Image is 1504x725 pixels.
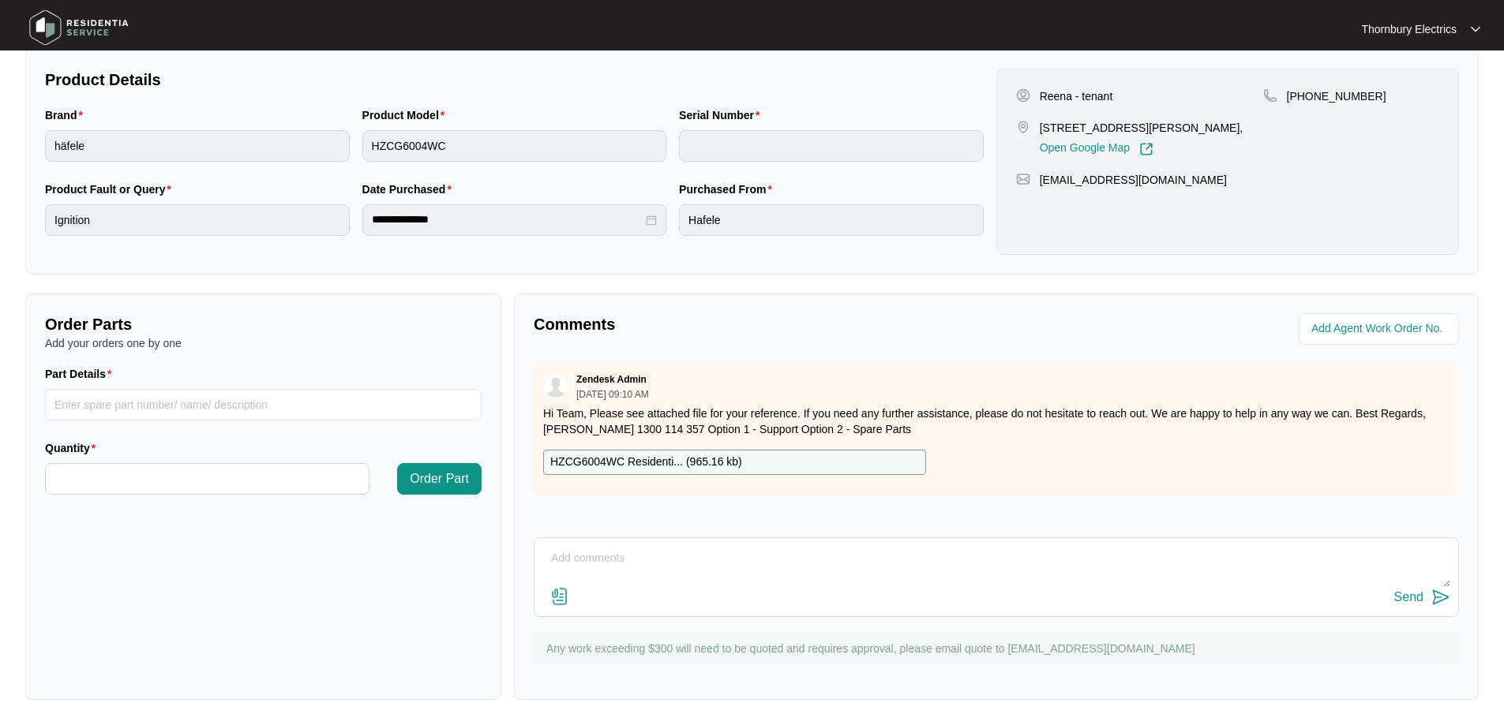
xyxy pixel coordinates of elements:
img: send-icon.svg [1431,588,1450,607]
input: Brand [45,130,350,162]
label: Part Details [45,366,118,382]
label: Date Purchased [362,181,458,197]
input: Purchased From [679,204,984,236]
p: Zendesk Admin [576,373,647,386]
p: [STREET_ADDRESS][PERSON_NAME], [1040,120,1243,136]
p: Add your orders one by one [45,335,482,351]
p: Order Parts [45,313,482,335]
img: user.svg [544,374,568,398]
input: Date Purchased [372,211,643,228]
span: Decrease Value [351,479,369,494]
span: down [358,484,363,489]
label: Product Fault or Query [45,181,178,197]
button: Order Part [397,463,482,495]
img: dropdown arrow [1471,25,1480,33]
span: Increase Value [351,464,369,479]
img: user-pin [1016,88,1030,103]
input: Quantity [46,464,369,494]
p: Reena - tenant [1040,88,1113,104]
label: Purchased From [679,181,778,197]
label: Product Model [362,107,452,123]
p: Hi Team, Please see attached file for your reference. If you need any further assistance, please ... [543,405,1450,437]
input: Serial Number [679,130,984,162]
img: file-attachment-doc.svg [550,587,569,606]
input: Part Details [45,389,482,420]
p: [PHONE_NUMBER] [1287,88,1386,104]
input: Product Fault or Query [45,204,350,236]
img: Link-External [1139,142,1153,156]
label: Serial Number [679,107,766,123]
p: [DATE] 09:10 AM [576,390,649,399]
img: map-pin [1016,120,1030,134]
p: Thornbury Electrics [1361,21,1457,37]
span: Order Part [410,469,469,488]
div: Send [1394,590,1423,604]
p: Any work exceeding $300 will need to be quoted and requires approval, please email quote to [EMAI... [546,641,1451,656]
input: Add Agent Work Order No. [1311,320,1450,338]
label: Brand [45,107,89,123]
label: Quantity [45,440,102,456]
img: map-pin [1016,172,1030,186]
img: map-pin [1263,88,1277,103]
a: Open Google Map [1040,142,1153,156]
p: Product Details [45,69,984,91]
span: up [358,469,363,474]
p: HZCG6004WC Residenti... ( 965.16 kb ) [550,454,742,471]
input: Product Model [362,130,667,162]
p: Comments [534,313,985,335]
button: Send [1394,587,1450,608]
img: residentia service logo [24,4,134,51]
p: [EMAIL_ADDRESS][DOMAIN_NAME] [1040,172,1227,188]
